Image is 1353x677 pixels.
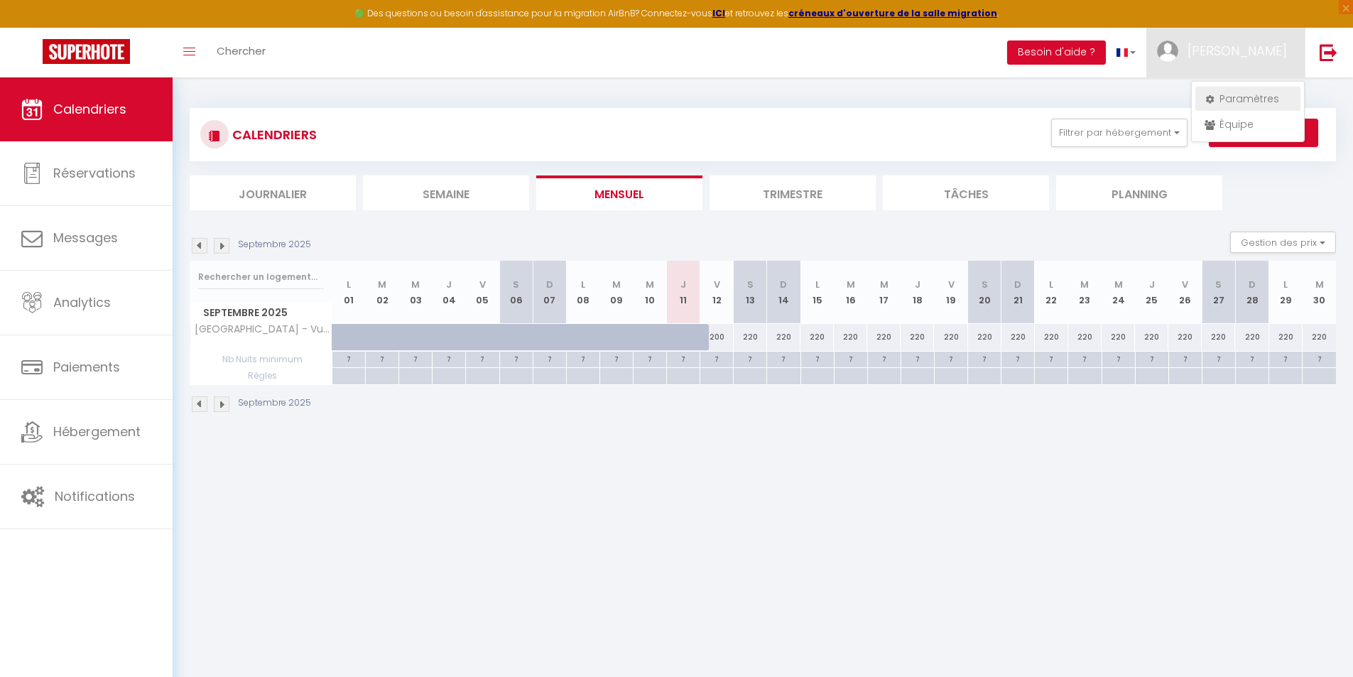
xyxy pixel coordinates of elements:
[238,238,311,251] p: Septembre 2025
[1001,352,1034,365] div: 7
[815,278,820,291] abbr: L
[600,352,633,365] div: 7
[599,261,633,324] th: 09
[834,324,867,350] div: 220
[1056,175,1222,210] li: Planning
[1169,352,1202,365] div: 7
[734,352,766,365] div: 7
[53,358,120,376] span: Paiements
[1303,324,1336,350] div: 220
[1230,232,1336,253] button: Gestion des prix
[1269,261,1303,324] th: 29
[747,278,754,291] abbr: S
[190,352,332,367] span: Nb Nuits minimum
[53,293,111,311] span: Analytics
[633,261,666,324] th: 10
[934,324,967,350] div: 220
[867,261,901,324] th: 17
[238,396,311,410] p: Septembre 2025
[206,28,276,77] a: Chercher
[915,278,920,291] abbr: J
[513,278,519,291] abbr: S
[43,39,130,64] img: Super Booking
[500,352,533,365] div: 7
[378,278,386,291] abbr: M
[533,352,566,365] div: 7
[788,7,997,19] a: créneaux d'ouverture de la salle migration
[712,7,725,19] a: ICI
[948,278,955,291] abbr: V
[634,352,666,365] div: 7
[800,261,834,324] th: 15
[883,175,1049,210] li: Tâches
[1049,278,1053,291] abbr: L
[53,423,141,440] span: Hébergement
[710,175,876,210] li: Trimestre
[1157,40,1178,62] img: ...
[1102,352,1135,365] div: 7
[1146,28,1305,77] a: ... [PERSON_NAME]
[399,352,432,365] div: 7
[1001,261,1035,324] th: 21
[433,261,466,324] th: 04
[667,352,700,365] div: 7
[834,261,867,324] th: 16
[1235,324,1268,350] div: 220
[612,278,621,291] abbr: M
[1014,278,1021,291] abbr: D
[867,324,901,350] div: 220
[767,352,800,365] div: 7
[714,278,720,291] abbr: V
[566,261,599,324] th: 08
[1182,278,1188,291] abbr: V
[53,229,118,247] span: Messages
[217,43,266,58] span: Chercher
[700,261,734,324] th: 12
[1202,352,1235,365] div: 7
[901,261,934,324] th: 18
[700,352,733,365] div: 7
[646,278,654,291] abbr: M
[1202,261,1235,324] th: 27
[366,352,398,365] div: 7
[700,324,734,350] div: 200
[1303,352,1336,365] div: 7
[1168,324,1202,350] div: 220
[1236,352,1268,365] div: 7
[800,324,834,350] div: 220
[1249,278,1256,291] abbr: D
[1320,43,1337,61] img: logout
[1001,324,1035,350] div: 220
[363,175,529,210] li: Semaine
[190,303,332,323] span: Septembre 2025
[466,352,499,365] div: 7
[935,352,967,365] div: 7
[1114,278,1123,291] abbr: M
[1135,324,1168,350] div: 220
[1235,261,1268,324] th: 28
[567,352,599,365] div: 7
[680,278,686,291] abbr: J
[347,278,351,291] abbr: L
[1035,261,1068,324] th: 22
[767,261,800,324] th: 14
[1007,40,1106,65] button: Besoin d'aide ?
[1195,87,1300,111] a: Paramètres
[466,261,499,324] th: 05
[1035,324,1068,350] div: 220
[1136,352,1168,365] div: 7
[55,487,135,505] span: Notifications
[536,175,702,210] li: Mensuel
[667,261,700,324] th: 11
[366,261,399,324] th: 02
[1283,278,1288,291] abbr: L
[533,261,566,324] th: 07
[880,278,889,291] abbr: M
[901,352,934,365] div: 7
[1293,613,1342,666] iframe: Chat
[446,278,452,291] abbr: J
[11,6,54,48] button: Ouvrir le widget de chat LiveChat
[479,278,486,291] abbr: V
[1068,352,1101,365] div: 7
